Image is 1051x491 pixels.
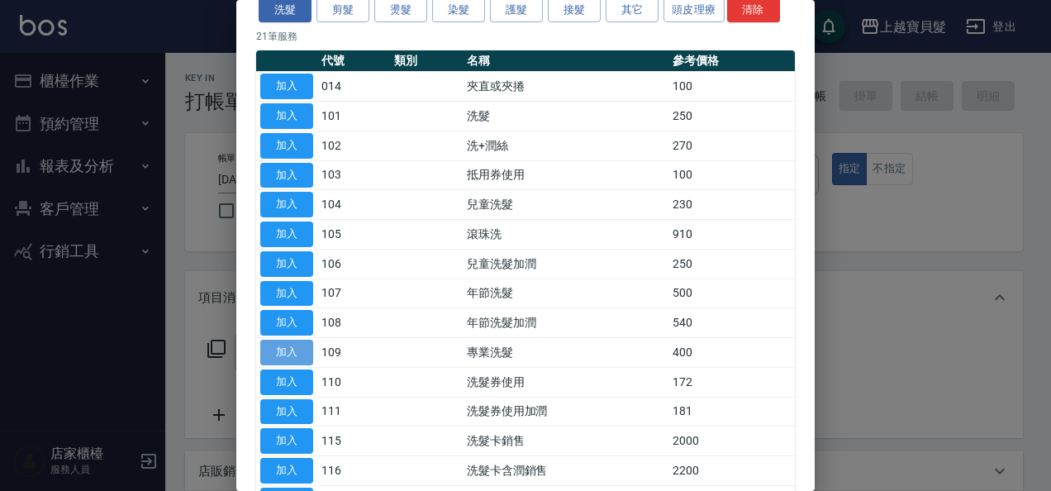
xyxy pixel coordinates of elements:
td: 年節洗髮加潤 [463,308,669,338]
td: 洗髮券使用 [463,367,669,397]
td: 014 [317,72,390,102]
td: 101 [317,102,390,131]
button: 加入 [260,428,313,454]
td: 105 [317,220,390,250]
td: 115 [317,427,390,456]
td: 100 [668,160,795,190]
td: 110 [317,367,390,397]
td: 230 [668,190,795,220]
td: 270 [668,131,795,160]
button: 加入 [260,163,313,188]
td: 500 [668,279,795,308]
td: 103 [317,160,390,190]
td: 540 [668,308,795,338]
td: 106 [317,249,390,279]
td: 111 [317,397,390,427]
button: 加入 [260,310,313,336]
button: 加入 [260,251,313,277]
td: 172 [668,367,795,397]
td: 洗髮卡含潤銷售 [463,456,669,486]
button: 加入 [260,340,313,365]
button: 加入 [260,133,313,159]
td: 兒童洗髮 [463,190,669,220]
td: 107 [317,279,390,308]
td: 108 [317,308,390,338]
td: 滾珠洗 [463,220,669,250]
td: 116 [317,456,390,486]
td: 400 [668,338,795,368]
th: 參考價格 [668,50,795,72]
th: 名稱 [463,50,669,72]
td: 洗髮卡銷售 [463,427,669,456]
td: 洗+潤絲 [463,131,669,160]
td: 夾直或夾捲 [463,72,669,102]
td: 910 [668,220,795,250]
button: 加入 [260,222,313,247]
td: 109 [317,338,390,368]
td: 102 [317,131,390,160]
button: 加入 [260,103,313,129]
td: 104 [317,190,390,220]
td: 抵用券使用 [463,160,669,190]
button: 加入 [260,369,313,395]
td: 2000 [668,427,795,456]
td: 181 [668,397,795,427]
button: 加入 [260,281,313,307]
button: 加入 [260,458,313,484]
td: 兒童洗髮加潤 [463,249,669,279]
button: 加入 [260,399,313,425]
td: 100 [668,72,795,102]
td: 專業洗髮 [463,338,669,368]
th: 類別 [390,50,463,72]
th: 代號 [317,50,390,72]
button: 加入 [260,192,313,217]
td: 250 [668,102,795,131]
td: 年節洗髮 [463,279,669,308]
td: 250 [668,249,795,279]
td: 洗髮 [463,102,669,131]
button: 加入 [260,74,313,99]
p: 21 筆服務 [256,29,795,44]
td: 洗髮券使用加潤 [463,397,669,427]
td: 2200 [668,456,795,486]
